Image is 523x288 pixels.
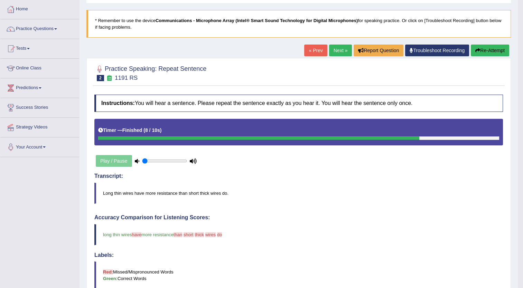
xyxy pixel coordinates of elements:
[103,276,118,281] b: Green:
[94,64,206,81] h2: Practice Speaking: Repeat Sentence
[143,127,145,133] b: (
[0,98,79,115] a: Success Stories
[304,45,327,56] a: « Prev
[86,10,511,38] blockquote: * Remember to use the device for speaking practice. Or click on [Troubleshoot Recording] button b...
[0,137,79,155] a: Your Account
[94,95,503,112] h4: You will hear a sentence. Please repeat the sentence exactly as you hear it. You will hear the se...
[156,18,358,23] b: Communications - Microphone Array (Intel® Smart Sound Technology for Digital Microphones)
[0,19,79,37] a: Practice Questions
[94,173,503,179] h4: Transcript:
[132,232,141,237] span: have
[145,127,160,133] b: 8 / 10s
[103,269,113,275] b: Red:
[141,232,173,237] span: more resistance
[405,45,469,56] a: Troubleshoot Recording
[94,183,503,204] blockquote: Long thin wires have more resistance than short thick wires do.
[184,232,194,237] span: short
[122,127,142,133] b: Finished
[0,118,79,135] a: Strategy Videos
[0,39,79,56] a: Tests
[115,75,138,81] small: 1191 RS
[195,232,204,237] span: thick
[160,127,162,133] b: )
[471,45,509,56] button: Re-Attempt
[354,45,403,56] button: Report Question
[94,252,503,258] h4: Labels:
[329,45,352,56] a: Next »
[97,75,104,81] span: 2
[174,232,182,237] span: than
[205,232,216,237] span: wires
[106,75,113,81] small: Exam occurring question
[94,214,503,221] h4: Accuracy Comparison for Listening Scores:
[98,128,161,133] h5: Timer —
[0,78,79,96] a: Predictions
[103,232,132,237] span: long thin wires
[101,100,135,106] b: Instructions:
[217,232,222,237] span: do
[0,59,79,76] a: Online Class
